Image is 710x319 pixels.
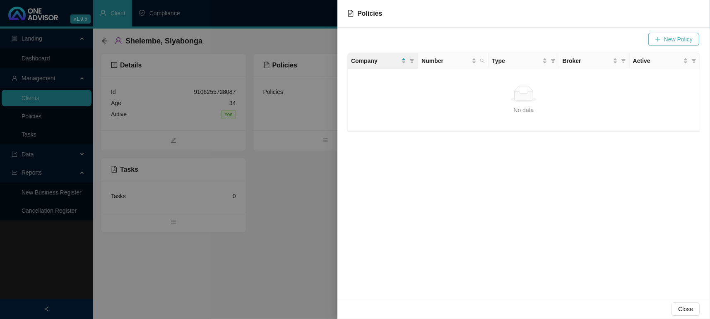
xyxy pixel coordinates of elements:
th: Type [489,53,559,69]
th: Number [418,53,489,69]
span: search [480,58,485,63]
span: filter [621,58,626,63]
th: Active [630,53,700,69]
button: New Policy [648,33,699,46]
button: Close [671,302,700,316]
span: filter [551,58,556,63]
span: Active [633,56,681,65]
span: filter [691,58,696,63]
th: Broker [559,53,630,69]
span: Broker [563,56,611,65]
span: filter [619,55,628,67]
span: filter [408,55,416,67]
div: No data [354,106,693,115]
span: Close [678,305,693,314]
span: filter [409,58,414,63]
span: filter [549,55,557,67]
span: New Policy [664,35,693,44]
span: plus [655,36,661,42]
span: Policies [357,10,382,17]
span: file-text [347,10,354,17]
span: filter [690,55,698,67]
span: search [478,55,486,67]
span: Type [492,56,540,65]
span: Company [351,56,400,65]
span: Number [421,56,470,65]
